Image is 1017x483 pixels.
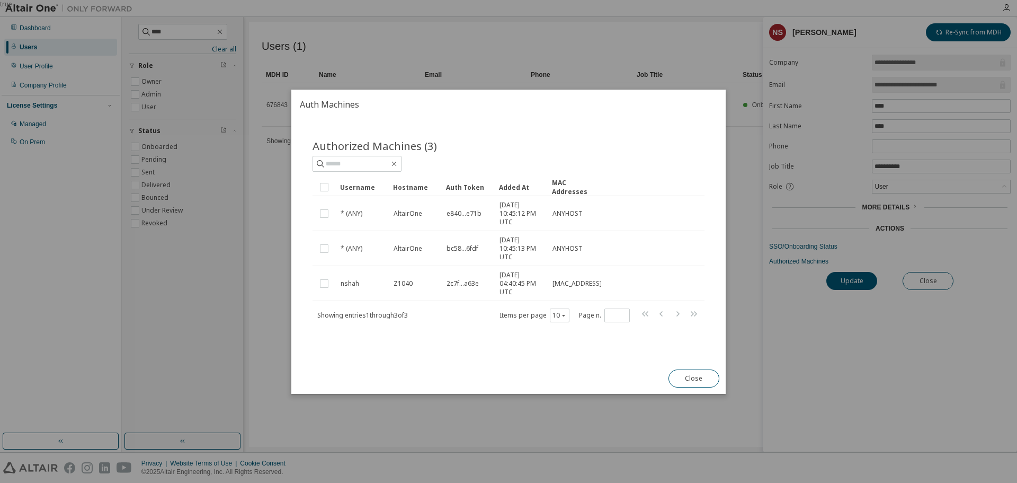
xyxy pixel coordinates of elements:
span: e840...e71b [447,209,481,218]
span: Authorized Machines (3) [313,138,437,153]
span: [DATE] 10:45:12 PM UTC [499,201,543,226]
span: Z1040 [394,279,413,288]
span: * (ANY) [341,244,362,253]
span: [MAC_ADDRESS] [552,279,602,288]
div: Hostname [393,179,438,196]
span: AltairOne [394,244,422,253]
button: 10 [552,311,567,319]
span: ANYHOST [552,209,583,218]
span: Items per page [499,308,569,322]
span: nshah [341,279,359,288]
span: [DATE] 10:45:13 PM UTC [499,236,543,261]
div: Auth Token [446,179,490,196]
span: Page n. [579,308,630,322]
span: bc58...6fdf [447,244,478,253]
h2: Auth Machines [291,90,726,119]
span: * (ANY) [341,209,362,218]
span: ANYHOST [552,244,583,253]
span: AltairOne [394,209,422,218]
div: Added At [499,179,543,196]
span: [DATE] 04:40:45 PM UTC [499,271,543,296]
span: 2c7f...a63e [447,279,479,288]
div: Username [340,179,385,196]
button: Close [668,370,719,388]
div: MAC Addresses [552,178,596,196]
span: Showing entries 1 through 3 of 3 [317,310,408,319]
